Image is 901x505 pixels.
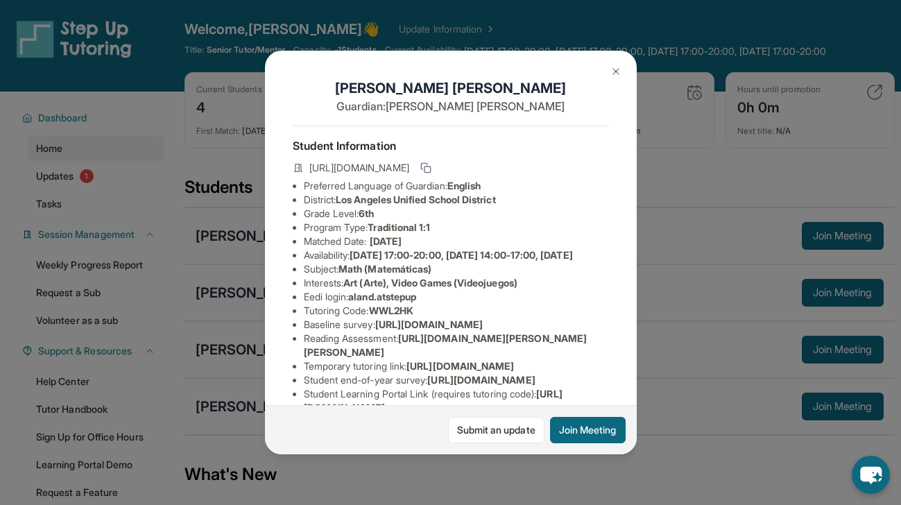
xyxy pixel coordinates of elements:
[304,207,609,221] li: Grade Level:
[336,194,495,205] span: Los Angeles Unified School District
[368,221,430,233] span: Traditional 1:1
[550,417,626,443] button: Join Meeting
[304,359,609,373] li: Temporary tutoring link :
[293,137,609,154] h4: Student Information
[852,456,890,494] button: chat-button
[418,160,434,176] button: Copy link
[309,161,409,175] span: [URL][DOMAIN_NAME]
[447,180,481,191] span: English
[610,66,621,77] img: Close Icon
[304,373,609,387] li: Student end-of-year survey :
[370,235,402,247] span: [DATE]
[359,207,374,219] span: 6th
[338,263,431,275] span: Math (Matemáticas)
[369,305,413,316] span: WWL2HK
[427,374,535,386] span: [URL][DOMAIN_NAME]
[448,417,544,443] a: Submit an update
[304,248,609,262] li: Availability:
[304,262,609,276] li: Subject :
[304,179,609,193] li: Preferred Language of Guardian:
[293,78,609,98] h1: [PERSON_NAME] [PERSON_NAME]
[348,291,416,302] span: aland.atstepup
[304,304,609,318] li: Tutoring Code :
[304,332,587,358] span: [URL][DOMAIN_NAME][PERSON_NAME][PERSON_NAME]
[304,276,609,290] li: Interests :
[304,290,609,304] li: Eedi login :
[304,234,609,248] li: Matched Date:
[406,360,514,372] span: [URL][DOMAIN_NAME]
[304,318,609,332] li: Baseline survey :
[304,332,609,359] li: Reading Assessment :
[304,193,609,207] li: District:
[343,277,517,289] span: Art (Arte), Video Games (Videojuegos)
[375,318,483,330] span: [URL][DOMAIN_NAME]
[304,387,609,415] li: Student Learning Portal Link (requires tutoring code) :
[293,98,609,114] p: Guardian: [PERSON_NAME] [PERSON_NAME]
[304,221,609,234] li: Program Type:
[350,249,572,261] span: [DATE] 17:00-20:00, [DATE] 14:00-17:00, [DATE]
